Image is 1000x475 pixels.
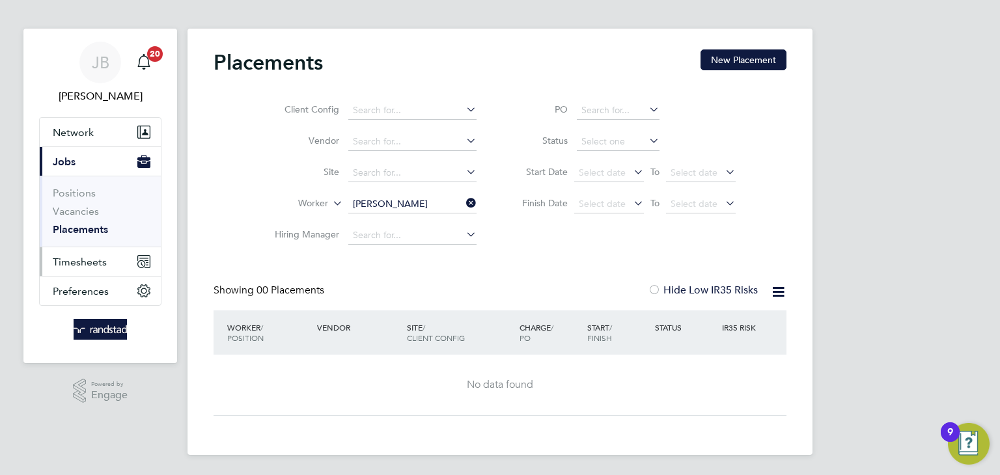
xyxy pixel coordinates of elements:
[264,135,339,146] label: Vendor
[948,423,990,465] button: Open Resource Center, 9 new notifications
[53,126,94,139] span: Network
[91,379,128,390] span: Powered by
[40,118,161,146] button: Network
[147,46,163,62] span: 20
[671,167,717,178] span: Select date
[40,176,161,247] div: Jobs
[92,54,109,71] span: JB
[719,316,764,339] div: IR35 Risk
[264,228,339,240] label: Hiring Manager
[224,316,314,349] div: Worker
[314,316,404,339] div: Vendor
[509,103,568,115] label: PO
[587,322,612,343] span: / Finish
[520,322,553,343] span: / PO
[53,205,99,217] a: Vacancies
[39,88,161,104] span: Joshua Bicknell
[91,390,128,401] span: Engage
[584,316,652,349] div: Start
[348,195,477,213] input: Search for...
[348,102,477,120] input: Search for...
[652,316,719,339] div: Status
[214,49,323,75] h2: Placements
[348,226,477,245] input: Search for...
[348,133,477,151] input: Search for...
[53,156,76,168] span: Jobs
[579,167,626,178] span: Select date
[73,379,128,403] a: Powered byEngage
[701,49,786,70] button: New Placement
[131,42,157,83] a: 20
[53,256,107,268] span: Timesheets
[214,284,327,297] div: Showing
[509,166,568,178] label: Start Date
[264,166,339,178] label: Site
[53,187,96,199] a: Positions
[646,163,663,180] span: To
[947,432,953,449] div: 9
[227,322,264,343] span: / Position
[53,285,109,297] span: Preferences
[257,284,324,297] span: 00 Placements
[509,135,568,146] label: Status
[577,133,660,151] input: Select one
[53,223,108,236] a: Placements
[264,103,339,115] label: Client Config
[39,42,161,104] a: JB[PERSON_NAME]
[579,198,626,210] span: Select date
[39,319,161,340] a: Go to home page
[509,197,568,209] label: Finish Date
[74,319,128,340] img: randstad-logo-retina.png
[227,378,773,392] div: No data found
[577,102,660,120] input: Search for...
[40,277,161,305] button: Preferences
[404,316,516,349] div: Site
[516,316,584,349] div: Charge
[348,164,477,182] input: Search for...
[40,247,161,276] button: Timesheets
[646,195,663,211] span: To
[23,29,177,363] nav: Main navigation
[407,322,465,343] span: / Client Config
[648,284,758,297] label: Hide Low IR35 Risks
[671,198,717,210] span: Select date
[40,147,161,176] button: Jobs
[253,197,328,210] label: Worker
